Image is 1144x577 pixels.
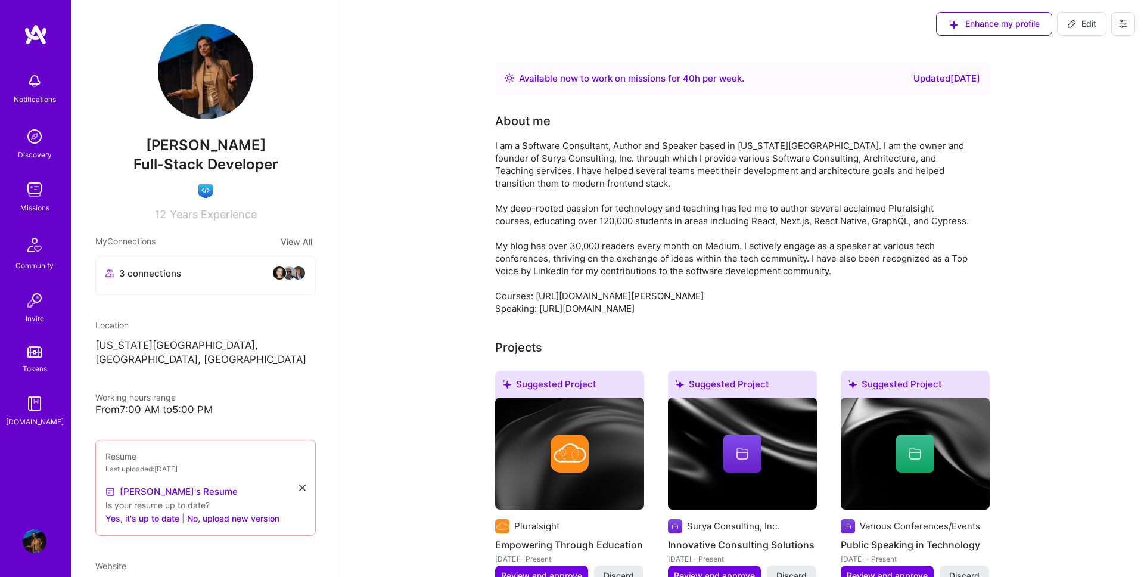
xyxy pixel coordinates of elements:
[119,267,181,280] span: 3 connections
[668,371,817,402] div: Suggested Project
[27,346,42,358] img: tokens
[95,561,126,571] span: Website
[668,398,817,510] img: cover
[23,69,46,93] img: bell
[495,339,542,356] div: Projects
[105,463,306,475] div: Last uploaded: [DATE]
[949,20,958,29] i: icon SuggestedTeams
[95,339,316,367] p: [US_STATE][GEOGRAPHIC_DATA], [GEOGRAPHIC_DATA], [GEOGRAPHIC_DATA]
[95,404,316,416] div: From 7:00 AM to 5:00 PM
[282,266,296,280] img: avatar
[668,553,817,565] div: [DATE] - Present
[860,520,980,532] div: Various Conferences/Events
[668,537,817,553] h4: Innovative Consulting Solutions
[495,398,644,510] img: cover
[23,178,46,201] img: teamwork
[514,520,559,532] div: Pluralsight
[133,156,278,173] span: Full-Stack Developer
[848,380,857,389] i: icon SuggestedTeams
[505,73,514,83] img: Availability
[95,256,316,295] button: 3 connectionsavataravataravatar
[20,201,49,214] div: Missions
[20,529,49,553] a: User Avatar
[272,266,287,280] img: avatar
[519,72,744,86] div: Available now to work on missions for h per week .
[23,392,46,415] img: guide book
[299,485,306,491] i: icon Close
[155,208,166,221] span: 12
[6,415,64,428] div: [DOMAIN_NAME]
[841,519,855,533] img: Company logo
[95,319,316,331] div: Location
[291,266,306,280] img: avatar
[20,231,49,259] img: Community
[277,235,316,249] button: View All
[24,24,48,45] img: logo
[841,553,990,565] div: [DATE] - Present
[495,519,509,533] img: Company logo
[14,93,56,106] div: Notifications
[26,312,44,325] div: Invite
[170,208,257,221] span: Years Experience
[105,487,115,497] img: Resume
[1067,18,1096,30] span: Edit
[95,392,176,402] span: Working hours range
[551,435,589,473] img: Company logo
[105,451,136,461] span: Resume
[502,380,511,389] i: icon SuggestedTeams
[158,24,253,119] img: User Avatar
[668,519,682,533] img: Company logo
[23,529,46,553] img: User Avatar
[495,553,644,565] div: [DATE] - Present
[936,12,1052,36] button: Enhance my profile
[198,184,213,198] img: Front-end guild
[683,73,695,84] span: 40
[949,18,1040,30] span: Enhance my profile
[687,520,779,532] div: Surya Consulting, Inc.
[18,148,52,161] div: Discovery
[495,112,551,130] div: About me
[105,269,114,278] i: icon Collaborator
[23,125,46,148] img: discovery
[913,72,980,86] div: Updated [DATE]
[495,139,972,315] div: I am a Software Consultant, Author and Speaker based in [US_STATE][GEOGRAPHIC_DATA]. I am the own...
[187,511,279,526] button: No, upload new version
[841,537,990,553] h4: Public Speaking in Technology
[1057,12,1106,36] button: Edit
[105,511,179,526] button: Yes, it's up to date
[23,362,47,375] div: Tokens
[95,137,316,154] span: [PERSON_NAME]
[675,380,684,389] i: icon SuggestedTeams
[105,499,306,511] div: Is your resume up to date?
[182,512,185,525] span: |
[95,235,156,249] span: My Connections
[495,371,644,402] div: Suggested Project
[841,398,990,510] img: cover
[495,537,644,553] h4: Empowering Through Education
[841,371,990,402] div: Suggested Project
[23,288,46,312] img: Invite
[15,259,54,272] div: Community
[105,485,238,499] a: [PERSON_NAME]'s Resume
